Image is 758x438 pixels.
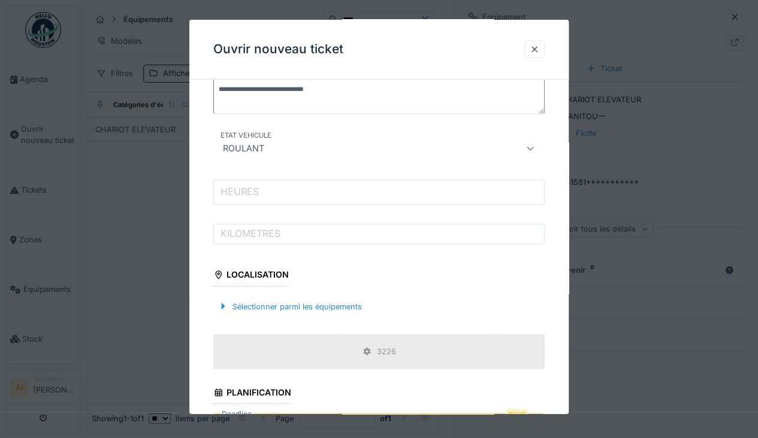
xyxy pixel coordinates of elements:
div: Sélectionner parmi les équipements [213,298,367,314]
div: Localisation [213,266,289,286]
div: ROULANT [218,141,269,156]
label: Deadline [221,407,253,421]
div: Requis [506,409,528,418]
label: HEURES [218,184,261,199]
label: ETAT VEHICULE [218,130,274,141]
label: Description [218,69,260,84]
div: Planification [213,384,291,404]
h3: Ouvrir nouveau ticket [213,42,343,57]
div: 3226 [377,346,396,357]
label: KILOMETRES [218,226,283,241]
